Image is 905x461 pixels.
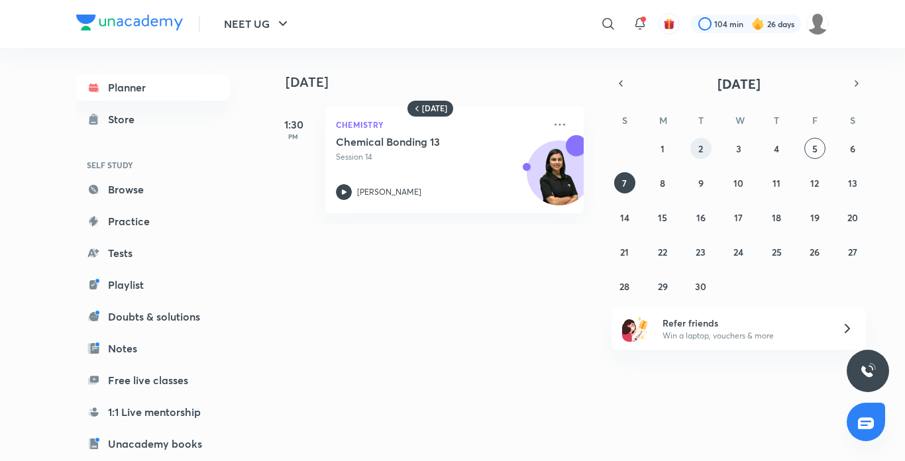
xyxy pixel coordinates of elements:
a: Browse [76,176,230,203]
button: September 11, 2025 [766,172,787,193]
a: Doubts & solutions [76,303,230,330]
img: Barsha Singh [806,13,829,35]
abbr: September 18, 2025 [772,211,781,224]
abbr: Saturday [850,114,855,127]
button: avatar [659,13,680,34]
button: September 26, 2025 [804,241,825,262]
abbr: September 24, 2025 [733,246,743,258]
abbr: September 19, 2025 [810,211,820,224]
a: Unacademy books [76,431,230,457]
abbr: September 13, 2025 [848,177,857,189]
button: September 2, 2025 [690,138,712,159]
button: September 23, 2025 [690,241,712,262]
p: [PERSON_NAME] [357,186,421,198]
abbr: September 8, 2025 [660,177,665,189]
abbr: September 5, 2025 [812,142,818,155]
abbr: September 12, 2025 [810,177,819,189]
abbr: September 21, 2025 [620,246,629,258]
h6: Refer friends [663,316,825,330]
img: avatar [663,18,675,30]
abbr: September 11, 2025 [772,177,780,189]
button: September 21, 2025 [614,241,635,262]
button: September 28, 2025 [614,276,635,297]
button: September 5, 2025 [804,138,825,159]
abbr: September 30, 2025 [695,280,706,293]
button: September 29, 2025 [652,276,673,297]
img: Avatar [527,148,591,211]
p: Win a laptop, vouchers & more [663,330,825,342]
abbr: September 7, 2025 [622,177,627,189]
img: streak [751,17,765,30]
h4: [DATE] [286,74,597,90]
a: Notes [76,335,230,362]
a: Free live classes [76,367,230,393]
abbr: September 3, 2025 [736,142,741,155]
button: NEET UG [216,11,299,37]
p: Chemistry [336,117,544,132]
abbr: September 9, 2025 [698,177,704,189]
button: September 25, 2025 [766,241,787,262]
button: September 30, 2025 [690,276,712,297]
button: September 12, 2025 [804,172,825,193]
button: September 24, 2025 [728,241,749,262]
h5: 1:30 [267,117,320,132]
img: referral [622,315,649,342]
button: September 4, 2025 [766,138,787,159]
abbr: September 6, 2025 [850,142,855,155]
img: ttu [860,363,876,379]
abbr: Tuesday [698,114,704,127]
abbr: September 16, 2025 [696,211,706,224]
button: [DATE] [630,74,847,93]
a: Playlist [76,272,230,298]
abbr: September 17, 2025 [734,211,743,224]
img: Company Logo [76,15,183,30]
abbr: Sunday [622,114,627,127]
a: Planner [76,74,230,101]
p: Session 14 [336,151,544,163]
abbr: Monday [659,114,667,127]
button: September 16, 2025 [690,207,712,228]
abbr: Friday [812,114,818,127]
abbr: September 28, 2025 [619,280,629,293]
button: September 6, 2025 [842,138,863,159]
span: [DATE] [718,75,761,93]
abbr: September 27, 2025 [848,246,857,258]
button: September 19, 2025 [804,207,825,228]
abbr: September 23, 2025 [696,246,706,258]
abbr: September 1, 2025 [661,142,665,155]
abbr: Wednesday [735,114,745,127]
button: September 8, 2025 [652,172,673,193]
abbr: September 22, 2025 [658,246,667,258]
a: Practice [76,208,230,234]
button: September 7, 2025 [614,172,635,193]
button: September 9, 2025 [690,172,712,193]
h5: Chemical Bonding 13 [336,135,501,148]
button: September 15, 2025 [652,207,673,228]
abbr: September 25, 2025 [772,246,782,258]
button: September 27, 2025 [842,241,863,262]
abbr: September 20, 2025 [847,211,858,224]
a: Company Logo [76,15,183,34]
a: Tests [76,240,230,266]
abbr: Thursday [774,114,779,127]
a: 1:1 Live mentorship [76,399,230,425]
abbr: September 15, 2025 [658,211,667,224]
abbr: September 29, 2025 [658,280,668,293]
button: September 22, 2025 [652,241,673,262]
abbr: September 4, 2025 [774,142,779,155]
abbr: September 26, 2025 [810,246,820,258]
abbr: September 10, 2025 [733,177,743,189]
button: September 17, 2025 [728,207,749,228]
button: September 10, 2025 [728,172,749,193]
abbr: September 2, 2025 [698,142,703,155]
button: September 3, 2025 [728,138,749,159]
button: September 18, 2025 [766,207,787,228]
div: Store [108,111,142,127]
button: September 13, 2025 [842,172,863,193]
p: PM [267,132,320,140]
abbr: September 14, 2025 [620,211,629,224]
button: September 20, 2025 [842,207,863,228]
h6: SELF STUDY [76,154,230,176]
button: September 1, 2025 [652,138,673,159]
button: September 14, 2025 [614,207,635,228]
